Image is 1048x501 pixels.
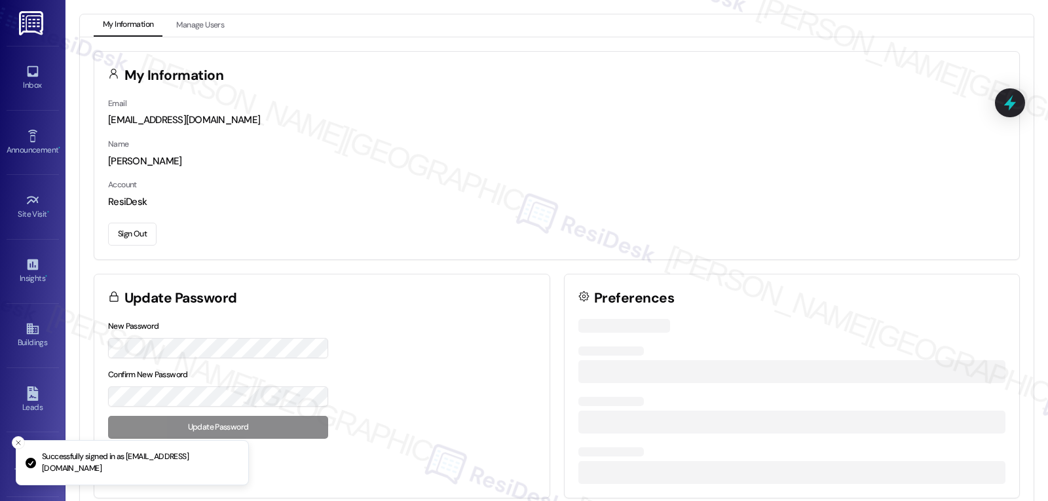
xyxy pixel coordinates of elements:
[7,447,59,482] a: Templates •
[594,291,674,305] h3: Preferences
[7,60,59,96] a: Inbox
[7,318,59,353] a: Buildings
[42,451,238,474] p: Successfully signed in as [EMAIL_ADDRESS][DOMAIN_NAME]
[124,291,237,305] h3: Update Password
[47,208,49,217] span: •
[7,382,59,418] a: Leads
[58,143,60,153] span: •
[108,195,1005,209] div: ResiDesk
[45,272,47,281] span: •
[108,179,137,190] label: Account
[108,155,1005,168] div: [PERSON_NAME]
[94,14,162,37] button: My Information
[108,321,159,331] label: New Password
[108,369,188,380] label: Confirm New Password
[12,436,25,449] button: Close toast
[108,223,157,246] button: Sign Out
[108,139,129,149] label: Name
[7,189,59,225] a: Site Visit •
[108,98,126,109] label: Email
[108,113,1005,127] div: [EMAIL_ADDRESS][DOMAIN_NAME]
[167,14,233,37] button: Manage Users
[124,69,224,83] h3: My Information
[19,11,46,35] img: ResiDesk Logo
[7,253,59,289] a: Insights •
